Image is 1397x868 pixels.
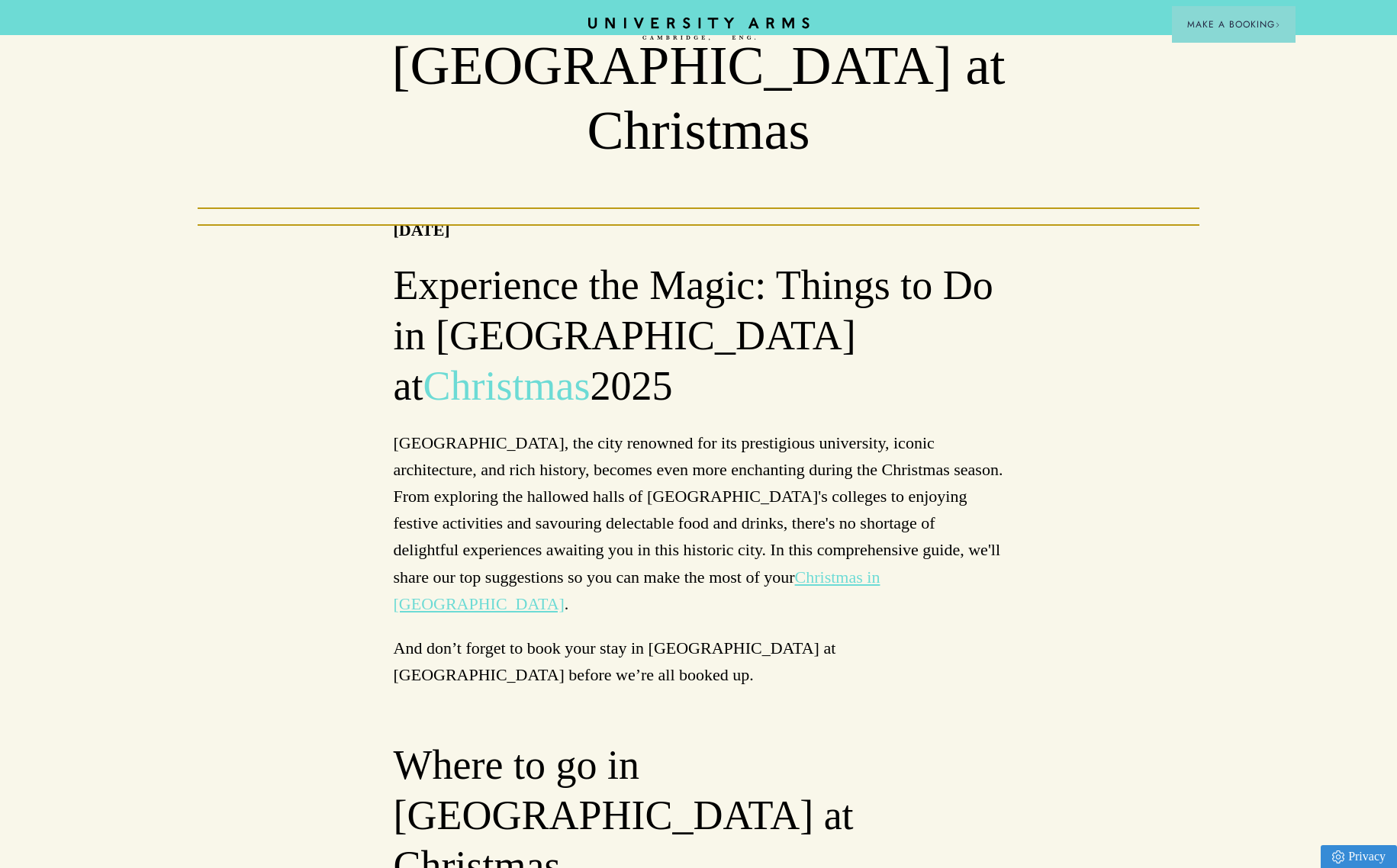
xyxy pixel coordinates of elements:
img: Privacy [1332,850,1344,863]
a: Privacy [1321,845,1397,868]
a: Home [588,18,810,41]
h2: Experience the Magic: Things to Do in [GEOGRAPHIC_DATA] at 2025 [394,261,1004,412]
a: Christmas [423,363,590,409]
span: Make a Booking [1187,18,1280,31]
p: And don’t forget to book your stay in [GEOGRAPHIC_DATA] at [GEOGRAPHIC_DATA] before we’re all boo... [394,635,1004,688]
button: Make a BookingArrow icon [1172,6,1296,43]
a: Christmas in [GEOGRAPHIC_DATA] [394,567,880,613]
p: [GEOGRAPHIC_DATA], the city renowned for its prestigious university, iconic architecture, and ric... [394,429,1004,617]
img: Arrow icon [1275,22,1280,27]
p: [DATE] [394,217,450,243]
